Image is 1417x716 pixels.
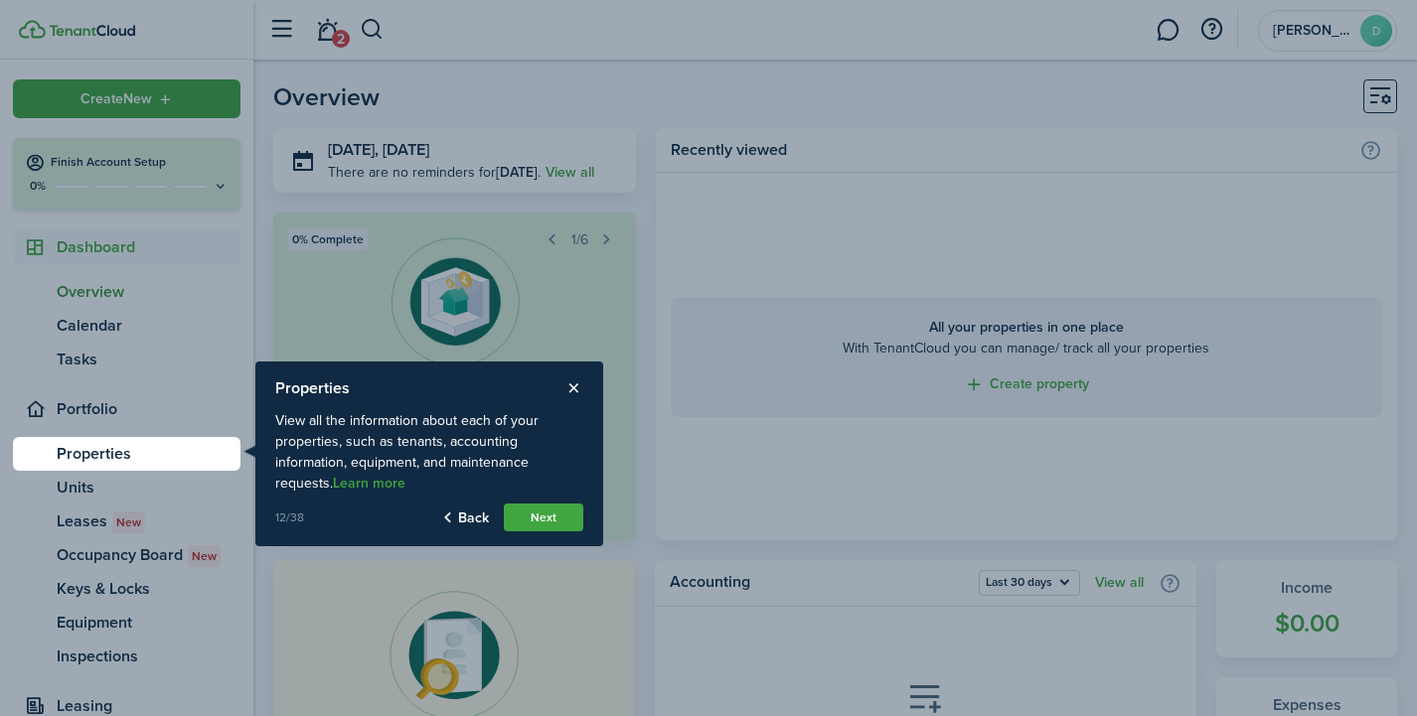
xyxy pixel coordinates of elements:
a: Learn more [333,476,405,492]
button: Back [441,503,489,531]
button: Next [504,503,583,531]
product-tour-step-title: Properties [275,376,350,400]
button: Close product tour [564,379,583,397]
product-tour-step-description: View all the information about each of your properties, such as tenants, accounting information, ... [275,400,583,503]
span: 12/38 [275,508,304,526]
